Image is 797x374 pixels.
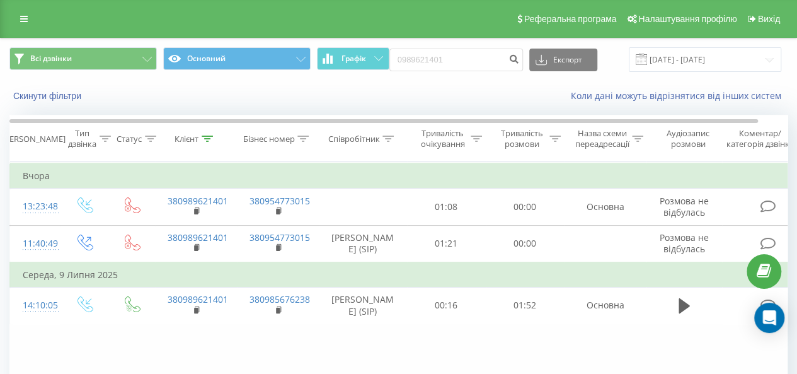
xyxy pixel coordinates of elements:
[175,134,198,144] div: Клієнт
[319,225,407,262] td: [PERSON_NAME] (SIP)
[418,128,467,149] div: Тривалість очікування
[529,49,597,71] button: Експорт
[23,194,48,219] div: 13:23:48
[407,189,486,225] td: 01:08
[758,14,780,24] span: Вихід
[638,14,737,24] span: Налаштування профілю
[2,134,66,144] div: [PERSON_NAME]
[23,293,48,318] div: 14:10:05
[407,225,486,262] td: 01:21
[571,90,788,102] a: Коли дані можуть відрізнятися вiд інших систем
[486,287,565,324] td: 01:52
[575,128,629,149] div: Назва схеми переадресації
[249,293,310,305] a: 380985676238
[9,90,88,102] button: Скинути фільтри
[389,49,523,71] input: Пошук за номером
[163,47,311,70] button: Основний
[407,287,486,324] td: 00:16
[524,14,617,24] span: Реферальна програма
[328,134,379,144] div: Співробітник
[168,293,228,305] a: 380989621401
[319,287,407,324] td: [PERSON_NAME] (SIP)
[9,47,157,70] button: Всі дзвінки
[754,303,784,333] div: Open Intercom Messenger
[168,195,228,207] a: 380989621401
[486,225,565,262] td: 00:00
[565,189,646,225] td: Основна
[243,134,294,144] div: Бізнес номер
[341,54,366,63] span: Графік
[660,231,709,255] span: Розмова не відбулась
[117,134,142,144] div: Статус
[660,195,709,218] span: Розмова не відбулась
[565,287,646,324] td: Основна
[249,231,310,243] a: 380954773015
[68,128,96,149] div: Тип дзвінка
[496,128,546,149] div: Тривалість розмови
[723,128,797,149] div: Коментар/категорія дзвінка
[486,189,565,225] td: 00:00
[168,231,228,243] a: 380989621401
[30,54,72,64] span: Всі дзвінки
[317,47,389,70] button: Графік
[249,195,310,207] a: 380954773015
[23,231,48,256] div: 11:40:49
[657,128,718,149] div: Аудіозапис розмови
